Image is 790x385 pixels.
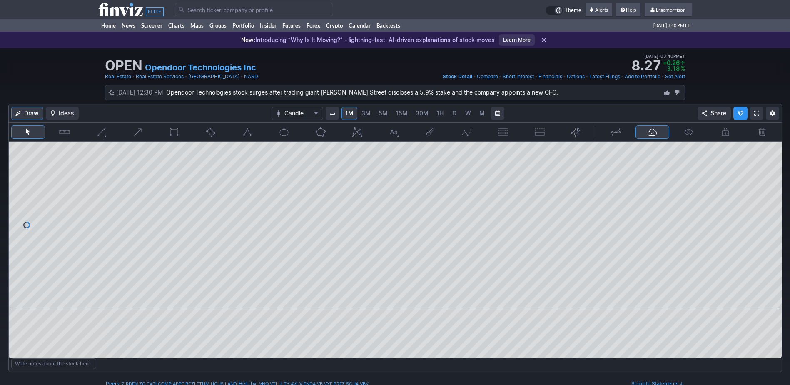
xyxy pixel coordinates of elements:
[667,65,680,72] span: 3.18
[708,125,743,139] button: Lock drawings
[340,125,374,139] button: XABCD
[413,125,447,139] button: Brush
[241,36,495,44] p: Introducing “Why Is It Moving?” - lightning-fast, AI-driven explanations of stock moves
[452,110,456,117] span: D
[661,72,664,81] span: •
[244,72,258,81] a: NASD
[361,110,371,117] span: 3M
[346,19,374,32] a: Calendar
[188,72,239,81] a: [GEOGRAPHIC_DATA]
[326,107,339,120] button: Interval
[105,59,142,72] h1: OPEN
[59,109,74,117] span: Ideas
[257,19,279,32] a: Insider
[563,72,566,81] span: •
[475,107,488,120] a: M
[379,110,388,117] span: 5M
[616,3,640,17] a: Help
[461,107,475,120] a: W
[465,110,471,117] span: W
[187,19,207,32] a: Maps
[46,107,79,120] button: Ideas
[279,19,304,32] a: Futures
[207,19,229,32] a: Groups
[491,107,504,120] button: Range
[733,107,748,120] button: Explore new features
[345,110,354,117] span: 1M
[499,34,535,46] a: Learn More
[599,125,633,139] button: Drawing mode: Single
[523,125,557,139] button: Position
[656,7,686,13] span: Lraemorrison
[586,3,612,17] a: Alerts
[559,125,593,139] button: Anchored VWAP
[644,52,685,60] span: [DATE] 03:40PM ET
[625,72,660,81] a: Add to Portfolio
[745,125,779,139] button: Remove all autosaved drawings
[11,125,45,139] button: Mouse
[645,3,692,17] a: Lraemorrison
[416,110,429,117] span: 30M
[565,6,581,15] span: Theme
[375,107,391,120] a: 5M
[136,72,184,81] a: Real Estate Services
[766,107,779,120] button: Chart Settings
[538,72,562,81] a: Financials
[443,72,472,81] a: Stock Detail
[663,59,680,66] span: +0.26
[710,109,726,117] span: Share
[503,72,534,81] a: Short Interest
[374,19,403,32] a: Backtests
[567,72,585,81] a: Options
[166,89,558,96] span: Opendoor Technologies stock surges after trading giant [PERSON_NAME] Street discloses a 5.9% stak...
[586,72,588,81] span: •
[443,73,472,80] span: Stock Detail
[175,3,333,16] input: Search
[486,125,520,139] button: Fibonacci retracements
[621,72,624,81] span: •
[105,72,131,81] a: Real Estate
[230,125,264,139] button: Triangle
[121,125,155,139] button: Arrow
[473,72,476,81] span: •
[11,107,43,120] button: Draw
[546,6,581,15] a: Theme
[116,89,166,96] span: [DATE] 12:30 PM
[589,72,620,81] a: Latest Filings
[132,72,135,81] span: •
[267,125,301,139] button: Ellipse
[589,73,620,80] span: Latest Filings
[635,125,670,139] button: Drawings Autosave: On
[194,125,228,139] button: Rotated rectangle
[145,62,256,73] a: Opendoor Technologies Inc
[680,65,685,72] span: %
[631,59,661,72] strong: 8.27
[698,107,731,120] button: Share
[119,19,138,32] a: News
[138,19,165,32] a: Screener
[396,110,408,117] span: 15M
[272,107,323,120] button: Chart Type
[241,36,255,43] span: New:
[665,72,685,81] a: Set Alert
[358,107,374,120] a: 3M
[477,72,498,81] a: Compare
[535,72,538,81] span: •
[341,107,357,120] a: 1M
[165,19,187,32] a: Charts
[98,19,119,32] a: Home
[229,19,257,32] a: Portfolio
[750,107,763,120] a: Fullscreen
[323,19,346,32] a: Crypto
[658,52,660,60] span: •
[376,125,411,139] button: Text
[184,72,187,81] span: •
[499,72,502,81] span: •
[448,107,461,120] a: D
[653,19,690,32] span: [DATE] 3:40 PM ET
[24,109,39,117] span: Draw
[436,110,444,117] span: 1H
[304,125,338,139] button: Polygon
[84,125,118,139] button: Line
[240,72,243,81] span: •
